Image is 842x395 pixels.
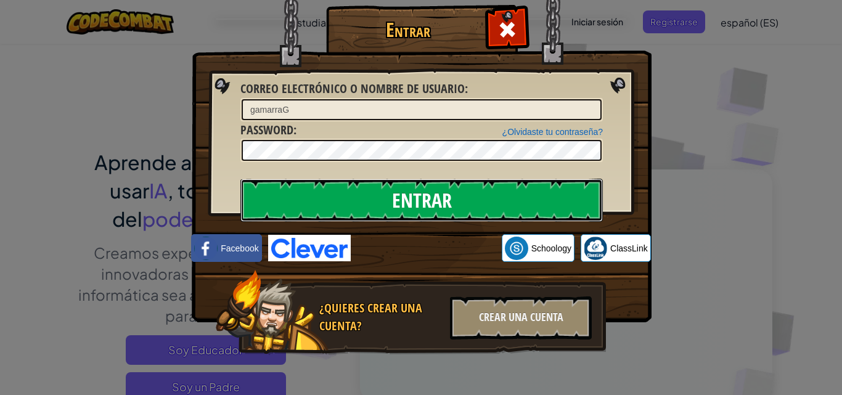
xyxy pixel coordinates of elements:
[240,80,468,98] label: :
[351,235,502,262] iframe: Botón Iniciar sesión con Google
[268,235,351,261] img: clever-logo-blue.png
[450,296,592,340] div: Crear una cuenta
[194,237,218,260] img: facebook_small.png
[610,242,648,255] span: ClassLink
[531,242,571,255] span: Schoology
[584,237,607,260] img: classlink-logo-small.png
[240,121,296,139] label: :
[505,237,528,260] img: schoology.png
[240,80,465,97] span: Correo electrónico o nombre de usuario
[221,242,258,255] span: Facebook
[240,179,603,222] input: Entrar
[329,19,486,41] h1: Entrar
[502,127,603,137] a: ¿Olvidaste tu contraseña?
[240,121,293,138] span: Password
[319,299,443,335] div: ¿Quieres crear una cuenta?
